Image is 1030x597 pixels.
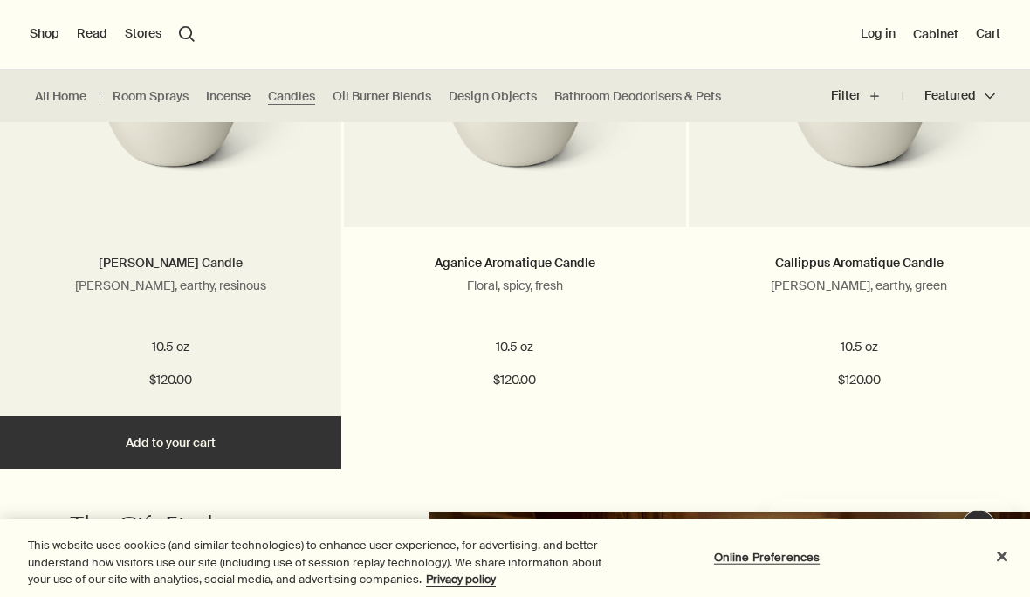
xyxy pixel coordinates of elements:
[861,25,896,43] button: Log in
[554,88,721,105] a: Bathroom Deodorisers & Pets
[268,88,315,105] a: Candles
[70,512,343,547] h2: The Gift Finder
[768,499,1013,580] iframe: Message from Aesop
[983,537,1021,575] button: Close
[113,88,189,105] a: Room Sprays
[26,278,315,293] p: [PERSON_NAME], earthy, resinous
[435,255,595,271] a: Aganice Aromatique Candle
[206,88,251,105] a: Incense
[125,25,161,43] button: Stores
[712,539,821,574] button: Online Preferences, Opens the preference center dialog
[99,255,243,271] a: [PERSON_NAME] Candle
[903,75,995,117] button: Featured
[449,88,537,105] a: Design Objects
[838,370,881,391] span: $120.00
[77,25,107,43] button: Read
[715,278,1004,293] p: [PERSON_NAME], earthy, green
[10,37,219,86] span: Our consultants are available now to offer personalised product advice.
[976,25,1000,43] button: Cart
[35,88,86,105] a: All Home
[149,370,192,391] span: $120.00
[913,26,958,42] a: Cabinet
[179,26,195,42] button: Open search
[726,457,1013,580] div: Aesop says "Our consultants are available now to offer personalised product advice.". Open messag...
[30,25,59,43] button: Shop
[831,75,903,117] button: Filter
[28,537,618,588] div: This website uses cookies (and similar technologies) to enhance user experience, for advertising,...
[775,255,944,271] a: Callippus Aromatique Candle
[333,88,431,105] a: Oil Burner Blends
[426,572,496,587] a: More information about your privacy, opens in a new tab
[370,278,659,293] p: Floral, spicy, fresh
[493,370,536,391] span: $120.00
